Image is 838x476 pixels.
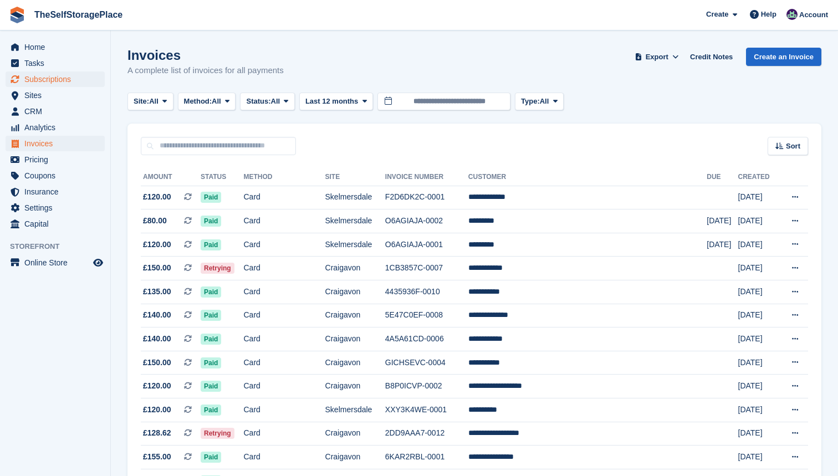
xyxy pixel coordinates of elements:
[10,241,110,252] span: Storefront
[271,96,280,107] span: All
[738,257,779,280] td: [DATE]
[738,233,779,257] td: [DATE]
[6,216,105,232] a: menu
[761,9,776,20] span: Help
[325,186,385,209] td: Skelmersdale
[738,327,779,351] td: [DATE]
[299,93,373,111] button: Last 12 months
[143,380,171,392] span: £120.00
[325,304,385,327] td: Craigavon
[127,48,284,63] h1: Invoices
[6,200,105,216] a: menu
[6,88,105,103] a: menu
[385,209,468,233] td: O6AGIAJA-0002
[24,152,91,167] span: Pricing
[325,327,385,351] td: Craigavon
[244,304,325,327] td: Card
[786,141,800,152] span: Sort
[127,64,284,77] p: A complete list of invoices for all payments
[686,48,737,66] a: Credit Notes
[325,375,385,398] td: Craigavon
[24,120,91,135] span: Analytics
[738,304,779,327] td: [DATE]
[521,96,540,107] span: Type:
[6,168,105,183] a: menu
[9,7,25,23] img: stora-icon-8386f47178a22dfd0bd8f6a31ec36ba5ce8667c1dd55bd0f319d3a0aa187defe.svg
[786,9,798,20] img: Sam
[385,351,468,375] td: GICHSEVC-0004
[201,428,234,439] span: Retrying
[325,209,385,233] td: Skelmersdale
[6,55,105,71] a: menu
[91,256,105,269] a: Preview store
[6,120,105,135] a: menu
[6,104,105,119] a: menu
[240,93,294,111] button: Status: All
[515,93,564,111] button: Type: All
[143,286,171,298] span: £135.00
[24,104,91,119] span: CRM
[244,422,325,446] td: Card
[201,168,243,186] th: Status
[134,96,149,107] span: Site:
[201,334,221,345] span: Paid
[143,357,171,368] span: £150.00
[244,233,325,257] td: Card
[143,262,171,274] span: £150.00
[149,96,159,107] span: All
[141,168,201,186] th: Amount
[244,209,325,233] td: Card
[24,55,91,71] span: Tasks
[201,405,221,416] span: Paid
[707,168,738,186] th: Due
[738,351,779,375] td: [DATE]
[244,280,325,304] td: Card
[746,48,821,66] a: Create an Invoice
[6,71,105,87] a: menu
[540,96,549,107] span: All
[201,357,221,368] span: Paid
[201,286,221,298] span: Paid
[244,446,325,469] td: Card
[24,184,91,199] span: Insurance
[325,257,385,280] td: Craigavon
[201,216,221,227] span: Paid
[325,233,385,257] td: Skelmersdale
[143,309,171,321] span: £140.00
[127,93,173,111] button: Site: All
[738,446,779,469] td: [DATE]
[201,310,221,321] span: Paid
[325,422,385,446] td: Craigavon
[385,375,468,398] td: B8P0ICVP-0002
[385,233,468,257] td: O6AGIAJA-0001
[24,136,91,151] span: Invoices
[325,168,385,186] th: Site
[706,9,728,20] span: Create
[738,375,779,398] td: [DATE]
[244,327,325,351] td: Card
[143,451,171,463] span: £155.00
[244,375,325,398] td: Card
[325,351,385,375] td: Craigavon
[385,446,468,469] td: 6KAR2RBL-0001
[244,351,325,375] td: Card
[305,96,358,107] span: Last 12 months
[244,168,325,186] th: Method
[30,6,127,24] a: TheSelfStoragePlace
[246,96,270,107] span: Status:
[738,422,779,446] td: [DATE]
[24,88,91,103] span: Sites
[6,152,105,167] a: menu
[6,184,105,199] a: menu
[24,71,91,87] span: Subscriptions
[738,209,779,233] td: [DATE]
[385,186,468,209] td: F2D6DK2C-0001
[707,209,738,233] td: [DATE]
[24,216,91,232] span: Capital
[143,191,171,203] span: £120.00
[143,404,171,416] span: £120.00
[646,52,668,63] span: Export
[201,263,234,274] span: Retrying
[738,186,779,209] td: [DATE]
[468,168,707,186] th: Customer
